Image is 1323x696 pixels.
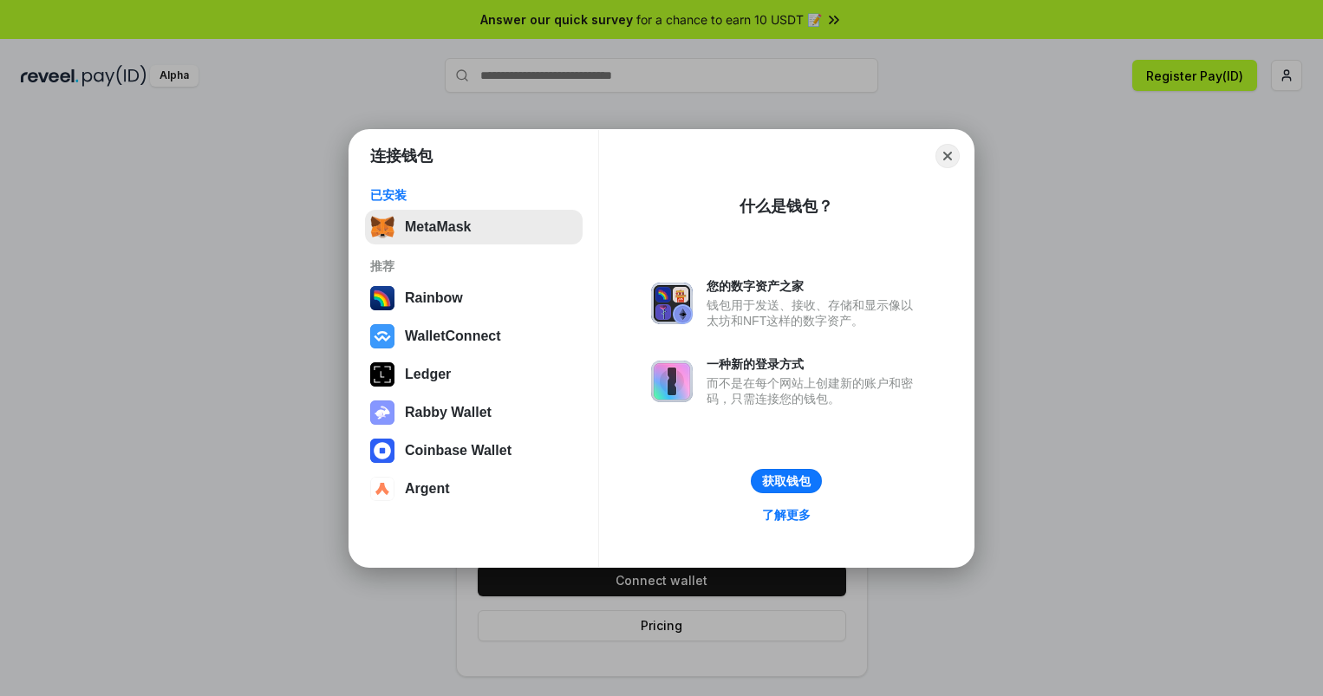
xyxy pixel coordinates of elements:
div: MetaMask [405,219,471,235]
div: WalletConnect [405,328,501,344]
div: 了解更多 [762,507,811,523]
button: Ledger [365,357,583,392]
img: svg+xml,%3Csvg%20fill%3D%22none%22%20height%3D%2233%22%20viewBox%3D%220%200%2035%2033%22%20width%... [370,215,394,239]
img: svg+xml,%3Csvg%20xmlns%3D%22http%3A%2F%2Fwww.w3.org%2F2000%2Fsvg%22%20width%3D%2228%22%20height%3... [370,362,394,387]
img: svg+xml,%3Csvg%20xmlns%3D%22http%3A%2F%2Fwww.w3.org%2F2000%2Fsvg%22%20fill%3D%22none%22%20viewBox... [370,400,394,425]
div: 而不是在每个网站上创建新的账户和密码，只需连接您的钱包。 [707,375,922,407]
img: svg+xml,%3Csvg%20width%3D%2228%22%20height%3D%2228%22%20viewBox%3D%220%200%2028%2028%22%20fill%3D... [370,477,394,501]
div: 什么是钱包？ [740,196,833,217]
div: 已安装 [370,187,577,203]
div: Rabby Wallet [405,405,492,420]
button: Rabby Wallet [365,395,583,430]
div: 获取钱包 [762,473,811,489]
div: Ledger [405,367,451,382]
img: svg+xml,%3Csvg%20width%3D%22120%22%20height%3D%22120%22%20viewBox%3D%220%200%20120%20120%22%20fil... [370,286,394,310]
div: 推荐 [370,258,577,274]
h1: 连接钱包 [370,146,433,166]
button: 获取钱包 [751,469,822,493]
div: 一种新的登录方式 [707,356,922,372]
img: svg+xml,%3Csvg%20width%3D%2228%22%20height%3D%2228%22%20viewBox%3D%220%200%2028%2028%22%20fill%3D... [370,439,394,463]
button: Close [935,144,960,168]
button: Argent [365,472,583,506]
img: svg+xml,%3Csvg%20xmlns%3D%22http%3A%2F%2Fwww.w3.org%2F2000%2Fsvg%22%20fill%3D%22none%22%20viewBox... [651,361,693,402]
button: WalletConnect [365,319,583,354]
a: 了解更多 [752,504,821,526]
img: svg+xml,%3Csvg%20xmlns%3D%22http%3A%2F%2Fwww.w3.org%2F2000%2Fsvg%22%20fill%3D%22none%22%20viewBox... [651,283,693,324]
button: MetaMask [365,210,583,244]
div: 您的数字资产之家 [707,278,922,294]
button: Coinbase Wallet [365,433,583,468]
button: Rainbow [365,281,583,315]
div: Rainbow [405,290,463,306]
div: Coinbase Wallet [405,443,512,459]
img: svg+xml,%3Csvg%20width%3D%2228%22%20height%3D%2228%22%20viewBox%3D%220%200%2028%2028%22%20fill%3D... [370,324,394,348]
div: 钱包用于发送、接收、存储和显示像以太坊和NFT这样的数字资产。 [707,297,922,328]
div: Argent [405,481,450,497]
